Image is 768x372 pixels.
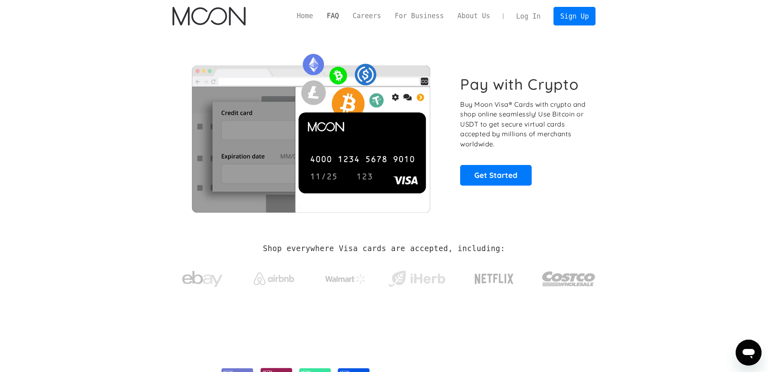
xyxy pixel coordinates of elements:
[320,11,346,21] a: FAQ
[509,7,547,25] a: Log In
[458,261,530,293] a: Netflix
[254,273,294,285] img: Airbnb
[553,7,595,25] a: Sign Up
[173,7,246,25] a: home
[388,11,450,21] a: For Business
[290,11,320,21] a: Home
[173,258,233,296] a: ebay
[173,7,246,25] img: Moon Logo
[182,266,223,292] img: ebay
[736,340,762,366] iframe: Botón para iniciar la ventana de mensajería
[387,260,447,294] a: iHerb
[460,75,579,93] h1: Pay with Crypto
[542,256,596,298] a: Costco
[244,264,304,289] a: Airbnb
[460,165,532,185] a: Get Started
[325,274,366,284] img: Walmart
[450,11,497,21] a: About Us
[387,268,447,290] img: iHerb
[173,48,449,212] img: Moon Cards let you spend your crypto anywhere Visa is accepted.
[460,99,587,149] p: Buy Moon Visa® Cards with crypto and shop online seamlessly! Use Bitcoin or USDT to get secure vi...
[542,264,596,294] img: Costco
[474,269,514,289] img: Netflix
[315,266,375,288] a: Walmart
[346,11,388,21] a: Careers
[263,244,505,253] h2: Shop everywhere Visa cards are accepted, including:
